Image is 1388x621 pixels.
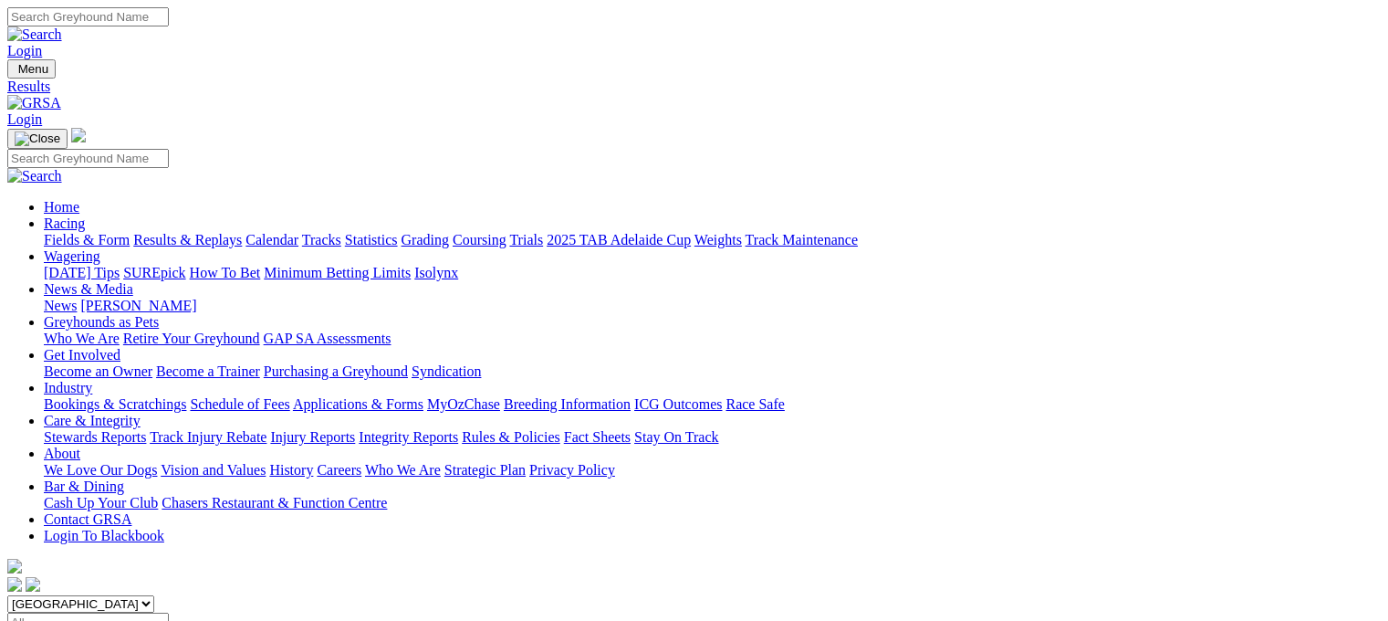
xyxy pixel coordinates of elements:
[44,347,120,363] a: Get Involved
[44,429,1381,446] div: Care & Integrity
[547,232,691,247] a: 2025 TAB Adelaide Cup
[44,429,146,445] a: Stewards Reports
[44,363,1381,380] div: Get Involved
[7,95,61,111] img: GRSA
[44,511,131,527] a: Contact GRSA
[7,7,169,26] input: Search
[162,495,387,510] a: Chasers Restaurant & Function Centre
[44,331,120,346] a: Who We Are
[634,429,718,445] a: Stay On Track
[402,232,449,247] a: Grading
[7,79,1381,95] a: Results
[270,429,355,445] a: Injury Reports
[264,363,408,379] a: Purchasing a Greyhound
[44,495,158,510] a: Cash Up Your Club
[44,265,120,280] a: [DATE] Tips
[15,132,60,146] img: Close
[44,446,80,461] a: About
[44,462,1381,479] div: About
[18,62,48,76] span: Menu
[462,429,560,445] a: Rules & Policies
[150,429,266,445] a: Track Injury Rebate
[190,396,289,412] a: Schedule of Fees
[190,265,261,280] a: How To Bet
[7,149,169,168] input: Search
[44,479,124,494] a: Bar & Dining
[302,232,341,247] a: Tracks
[44,331,1381,347] div: Greyhounds as Pets
[504,396,631,412] a: Breeding Information
[44,248,100,264] a: Wagering
[317,462,361,478] a: Careers
[44,298,1381,314] div: News & Media
[44,495,1381,511] div: Bar & Dining
[7,577,22,592] img: facebook.svg
[44,232,1381,248] div: Racing
[345,232,398,247] a: Statistics
[365,462,441,478] a: Who We Are
[269,462,313,478] a: History
[7,111,42,127] a: Login
[44,314,159,330] a: Greyhounds as Pets
[7,129,68,149] button: Toggle navigation
[414,265,458,280] a: Isolynx
[123,265,185,280] a: SUREpick
[427,396,500,412] a: MyOzChase
[161,462,266,478] a: Vision and Values
[509,232,543,247] a: Trials
[412,363,481,379] a: Syndication
[7,59,56,79] button: Toggle navigation
[44,380,92,395] a: Industry
[293,396,423,412] a: Applications & Forms
[156,363,260,379] a: Become a Trainer
[44,281,133,297] a: News & Media
[80,298,196,313] a: [PERSON_NAME]
[44,528,164,543] a: Login To Blackbook
[71,128,86,142] img: logo-grsa-white.png
[44,462,157,478] a: We Love Our Dogs
[123,331,260,346] a: Retire Your Greyhound
[44,363,152,379] a: Become an Owner
[44,396,186,412] a: Bookings & Scratchings
[359,429,458,445] a: Integrity Reports
[746,232,858,247] a: Track Maintenance
[245,232,298,247] a: Calendar
[694,232,742,247] a: Weights
[44,265,1381,281] div: Wagering
[26,577,40,592] img: twitter.svg
[7,26,62,43] img: Search
[133,232,242,247] a: Results & Replays
[44,232,130,247] a: Fields & Form
[564,429,631,445] a: Fact Sheets
[725,396,784,412] a: Race Safe
[44,216,85,231] a: Racing
[444,462,526,478] a: Strategic Plan
[44,396,1381,413] div: Industry
[7,43,42,58] a: Login
[453,232,506,247] a: Coursing
[44,298,77,313] a: News
[44,413,141,428] a: Care & Integrity
[7,168,62,184] img: Search
[634,396,722,412] a: ICG Outcomes
[529,462,615,478] a: Privacy Policy
[44,199,79,215] a: Home
[264,265,411,280] a: Minimum Betting Limits
[264,331,391,346] a: GAP SA Assessments
[7,559,22,574] img: logo-grsa-white.png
